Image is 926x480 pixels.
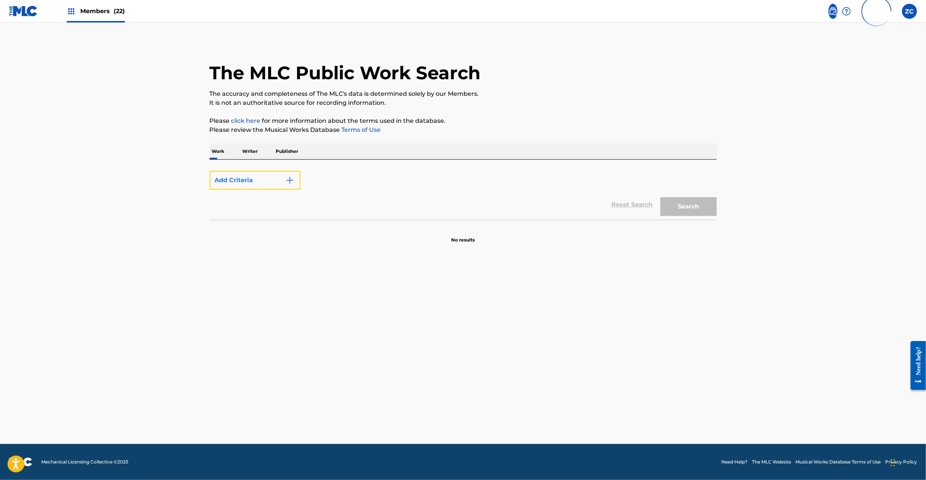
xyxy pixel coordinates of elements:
p: Writer [240,143,260,159]
a: Public Search [828,4,837,19]
img: search [828,7,837,16]
a: click here [231,117,261,124]
img: help [842,7,851,16]
button: Add Criteria [210,171,300,190]
p: Work [210,143,227,159]
a: Musical Works Database Terms of Use [795,459,881,465]
p: It is not an authoritative source for recording information. [210,98,717,107]
img: MLC Logo [9,6,38,17]
p: Please review the Musical Works Database [210,125,717,134]
p: No results [451,228,475,243]
span: (22) [114,8,125,15]
a: The MLC Website [752,459,791,465]
p: Publisher [274,143,301,159]
a: Terms of Use [340,126,381,133]
iframe: Resource Center [905,335,926,396]
a: Privacy Policy [885,459,917,465]
img: 9d2ae6d4665cec9f34b9.svg [285,176,294,185]
div: Help [842,4,851,19]
span: Mechanical Licensing Collective © 2025 [41,459,128,465]
p: The accuracy and completeness of The MLC's data is determined solely by our Members. [210,89,717,98]
div: User Menu [902,4,917,19]
h1: The MLC Public Work Search [210,62,481,84]
iframe: Chat Widget [888,444,926,480]
a: Need Help? [721,459,747,465]
img: Top Rightsholders [67,7,76,16]
p: Please for more information about the terms used in the database. [210,116,717,125]
form: Search Form [210,167,717,220]
div: Drag [891,451,895,474]
span: Members [80,7,125,15]
img: logo [9,457,32,466]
